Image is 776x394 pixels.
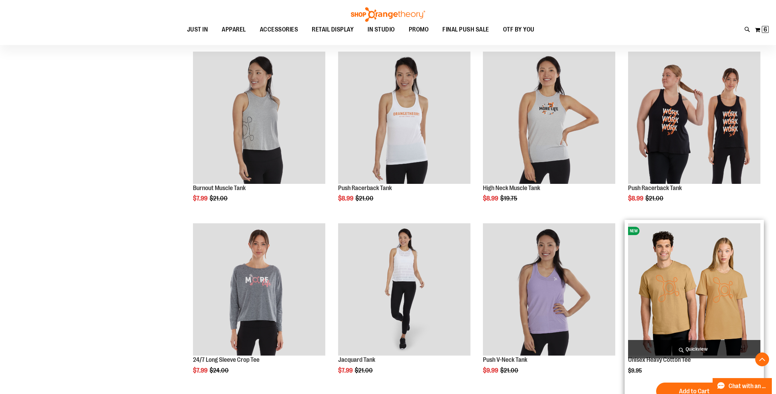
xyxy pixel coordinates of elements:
[500,195,518,202] span: $19.75
[210,195,229,202] span: $21.00
[628,340,760,358] a: Quickview
[193,356,259,363] a: 24/7 Long Sleeve Crop Tee
[350,7,426,22] img: Shop Orangetheory
[193,195,209,202] span: $7.99
[442,22,489,37] span: FINAL PUSH SALE
[335,48,474,220] div: product
[628,185,682,191] a: Push Racerback Tank
[338,223,470,357] a: Front view of Jacquard Tank
[193,52,325,184] img: Product image for Burnout Muscle Tank
[628,356,691,363] a: Unisex Heavy Cotton Tee
[193,223,325,356] img: Product image for 24/7 Long Sleeve Crop Tee
[645,195,664,202] span: $21.00
[483,356,527,363] a: Push V-Neck Tank
[222,22,246,37] span: APPAREL
[338,52,470,184] img: Product image for Push Racerback Tank
[628,368,643,374] span: $9.95
[193,367,209,374] span: $7.99
[355,367,374,374] span: $21.00
[628,195,644,202] span: $8.99
[483,52,615,184] img: Product image for High Neck Muscle Tank
[189,220,329,392] div: product
[335,220,474,392] div: product
[628,227,640,235] span: NEW
[479,220,619,392] div: product
[193,52,325,185] a: Product image for Burnout Muscle Tank
[193,185,246,191] a: Burnout Muscle Tank
[500,367,519,374] span: $21.00
[338,52,470,185] a: Product image for Push Racerback Tank
[764,26,767,33] span: 6
[628,223,760,357] a: Unisex Heavy Cotton TeeNEW
[260,22,298,37] span: ACCESSORIES
[483,367,499,374] span: $9.99
[193,223,325,357] a: Product image for 24/7 Long Sleeve Crop Tee
[189,48,329,220] div: product
[483,195,499,202] span: $8.99
[187,22,208,37] span: JUST IN
[483,185,540,191] a: High Neck Muscle Tank
[483,223,615,357] a: Product image for Push V-Neck Tank
[713,378,772,394] button: Chat with an Expert
[628,52,760,184] img: Product image for Push Racerback Tank
[755,352,769,366] button: Back To Top
[479,48,619,220] div: product
[210,367,230,374] span: $24.00
[338,356,375,363] a: Jacquard Tank
[628,52,760,185] a: Product image for Push Racerback Tank
[729,383,768,389] span: Chat with an Expert
[628,223,760,356] img: Unisex Heavy Cotton Tee
[483,52,615,185] a: Product image for High Neck Muscle Tank
[338,223,470,356] img: Front view of Jacquard Tank
[625,48,764,220] div: product
[355,195,374,202] span: $21.00
[503,22,535,37] span: OTF BY YOU
[409,22,429,37] span: PROMO
[338,367,354,374] span: $7.99
[312,22,354,37] span: RETAIL DISPLAY
[483,223,615,356] img: Product image for Push V-Neck Tank
[338,195,354,202] span: $8.99
[368,22,395,37] span: IN STUDIO
[338,185,392,191] a: Push Racerback Tank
